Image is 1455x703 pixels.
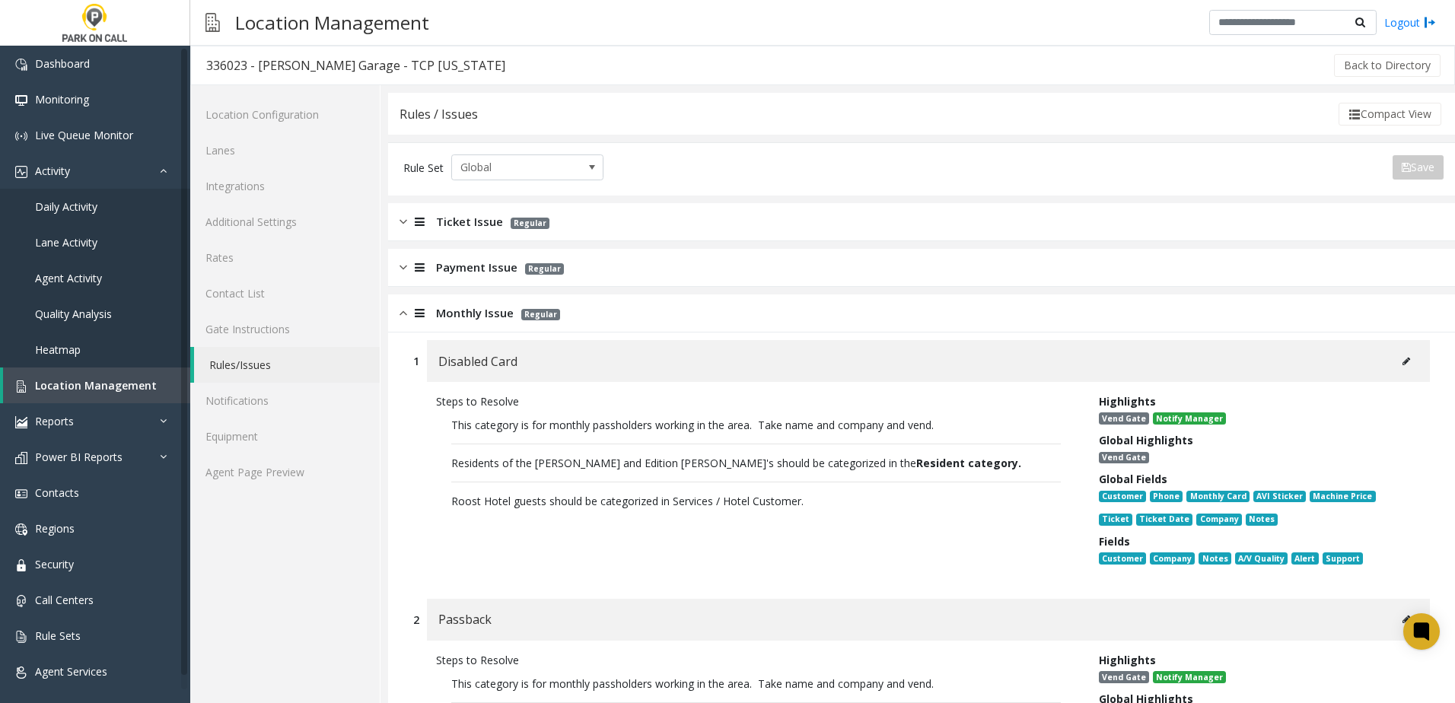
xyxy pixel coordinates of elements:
[1099,472,1167,486] span: Global Fields
[15,416,27,428] img: 'icon'
[436,304,514,322] span: Monthly Issue
[1099,394,1156,409] span: Highlights
[35,56,90,71] span: Dashboard
[190,240,380,275] a: Rates
[1334,54,1441,77] button: Back to Directory
[436,213,503,231] span: Ticket Issue
[1153,671,1226,683] span: Notify Manager
[525,263,564,275] span: Regular
[35,164,70,178] span: Activity
[35,450,123,464] span: Power BI Reports
[35,593,94,607] span: Call Centers
[1310,491,1375,503] span: Machine Price
[400,259,407,276] img: closed
[190,132,380,168] a: Lanes
[1099,452,1149,464] span: Vend Gate
[1099,433,1193,447] span: Global Highlights
[1099,534,1130,549] span: Fields
[15,559,27,571] img: 'icon'
[15,166,27,178] img: 'icon'
[15,130,27,142] img: 'icon'
[190,418,380,454] a: Equipment
[15,631,27,643] img: 'icon'
[194,347,380,383] a: Rules/Issues
[451,455,1061,471] p: Residents of the [PERSON_NAME] and Edition [PERSON_NAME]'s should be categorized in the
[451,417,1061,433] p: This category is for monthly passholders working in the area. Take name and company and vend.
[35,235,97,250] span: Lane Activity
[205,4,220,41] img: pageIcon
[15,452,27,464] img: 'icon'
[1424,14,1436,30] img: logout
[1150,491,1183,503] span: Phone
[15,488,27,500] img: 'icon'
[190,383,380,418] a: Notifications
[35,342,81,357] span: Heatmap
[451,676,1061,692] p: This category is for monthly passholders working in the area. Take name and company and vend.
[190,204,380,240] a: Additional Settings
[1099,671,1149,683] span: Vend Gate
[15,380,27,393] img: 'icon'
[521,309,560,320] span: Regular
[438,609,492,629] span: Passback
[1099,552,1146,565] span: Customer
[190,168,380,204] a: Integrations
[1199,552,1231,565] span: Notes
[15,666,27,679] img: 'icon'
[35,521,75,536] span: Regions
[35,664,107,679] span: Agent Services
[436,652,1076,668] div: Steps to Resolve
[438,351,517,371] span: Disabled Card
[35,128,133,142] span: Live Queue Monitor
[400,104,478,124] div: Rules / Issues
[1186,491,1249,503] span: Monthly Card
[400,213,407,231] img: closed
[451,494,804,508] span: Roost Hotel guests should be categorized in Services / Hotel Customer.
[228,4,437,41] h3: Location Management
[1136,514,1192,526] span: Ticket Date
[190,311,380,347] a: Gate Instructions
[35,271,102,285] span: Agent Activity
[15,59,27,71] img: 'icon'
[1099,653,1156,667] span: Highlights
[3,367,190,403] a: Location Management
[1393,155,1444,180] button: Save
[1235,552,1288,565] span: A/V Quality
[35,307,112,321] span: Quality Analysis
[1153,412,1226,425] span: Notify Manager
[1339,103,1441,126] button: Compact View
[1253,491,1306,503] span: AVI Sticker
[413,353,419,369] div: 1
[15,595,27,607] img: 'icon'
[35,92,89,107] span: Monitoring
[436,259,517,276] span: Payment Issue
[916,456,1021,470] b: Resident category.
[452,155,572,180] span: Global
[206,56,505,75] div: 336023 - [PERSON_NAME] Garage - TCP [US_STATE]
[1099,491,1146,503] span: Customer
[1150,552,1195,565] span: Company
[35,414,74,428] span: Reports
[1384,14,1436,30] a: Logout
[436,393,1076,409] div: Steps to Resolve
[35,378,157,393] span: Location Management
[35,628,81,643] span: Rule Sets
[35,557,74,571] span: Security
[400,304,407,322] img: opened
[1099,412,1149,425] span: Vend Gate
[1291,552,1318,565] span: Alert
[15,523,27,536] img: 'icon'
[1323,552,1363,565] span: Support
[511,218,549,229] span: Regular
[190,275,380,311] a: Contact List
[413,612,419,628] div: 2
[1099,514,1132,526] span: Ticket
[190,97,380,132] a: Location Configuration
[1246,514,1278,526] span: Notes
[15,94,27,107] img: 'icon'
[1196,514,1241,526] span: Company
[35,485,79,500] span: Contacts
[190,454,380,490] a: Agent Page Preview
[403,154,444,180] div: Rule Set
[35,199,97,214] span: Daily Activity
